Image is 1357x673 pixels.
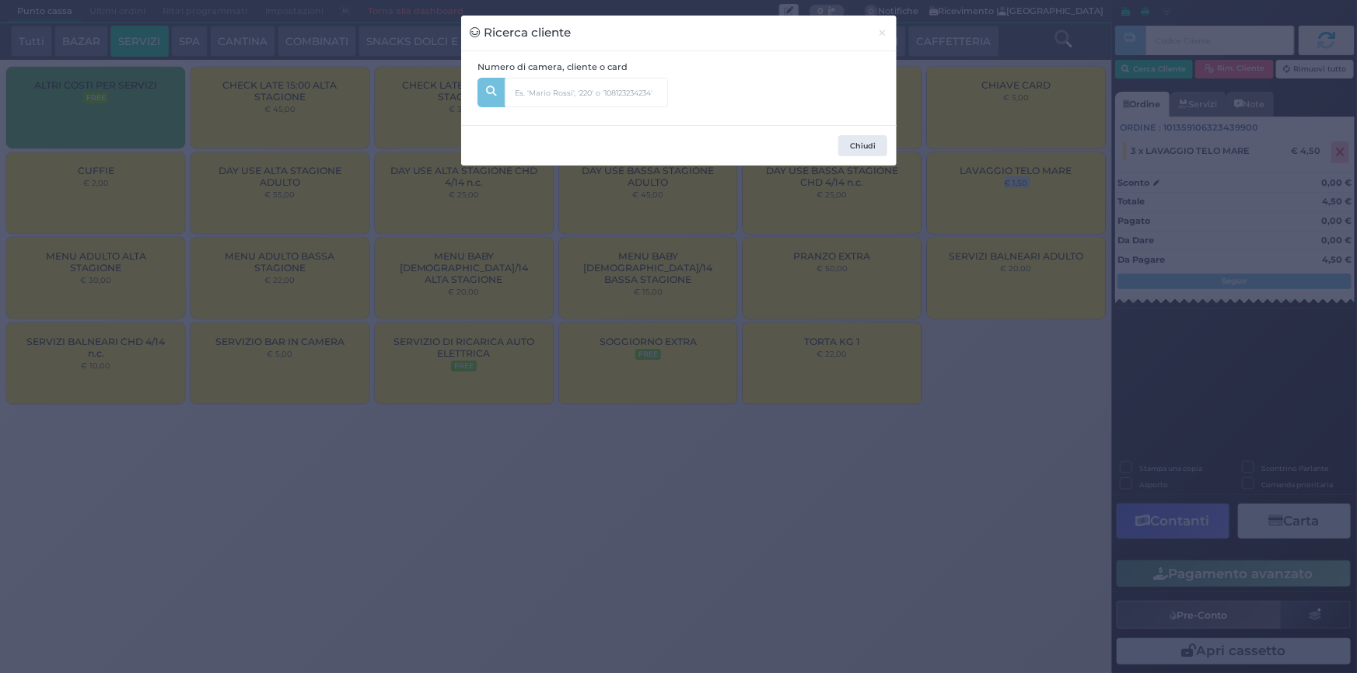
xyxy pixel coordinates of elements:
button: Chiudi [838,135,887,157]
input: Es. 'Mario Rossi', '220' o '108123234234' [505,78,668,107]
label: Numero di camera, cliente o card [477,61,628,74]
h3: Ricerca cliente [470,24,572,42]
button: Chiudi [869,16,896,51]
span: × [877,24,887,41]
